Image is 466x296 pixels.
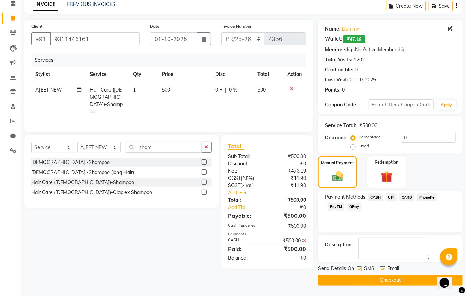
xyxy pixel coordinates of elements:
[267,197,311,204] div: ₹500.00
[267,211,311,220] div: ₹500.00
[223,197,267,204] div: Total:
[223,237,267,244] div: CASH
[325,76,348,84] div: Last Visit:
[429,1,453,11] button: Save
[364,265,375,273] span: SMS
[267,223,311,230] div: ₹500.00
[437,268,459,289] iframe: chat widget
[223,204,275,211] a: Add Tip
[31,23,42,29] label: Client
[417,193,437,201] span: PhonePe
[386,1,426,11] button: Create New
[150,23,159,29] label: Date
[342,86,345,94] div: 0
[31,159,110,166] div: [DEMOGRAPHIC_DATA] -Shampoo
[375,159,398,165] label: Redemption
[215,86,222,94] span: 0 F
[90,87,123,115] span: Hair Care ([DEMOGRAPHIC_DATA])-Shampoo
[325,101,369,108] div: Coupon Code
[223,153,267,160] div: Sub Total:
[325,56,352,63] div: Total Visits:
[228,175,241,181] span: CGST
[31,67,86,82] th: Stylist
[223,175,267,182] div: ( )
[133,87,136,93] span: 1
[162,87,170,93] span: 500
[267,182,311,189] div: ₹11.90
[50,32,140,45] input: Search by Name/Mobile/Email/Code
[129,67,158,82] th: Qty
[350,76,376,84] div: 01-10-2025
[325,86,341,94] div: Points:
[387,265,399,273] span: Email
[223,160,267,167] div: Discount:
[267,175,311,182] div: ₹11.90
[223,211,267,220] div: Payable:
[274,204,311,211] div: ₹0
[223,189,311,197] a: Add. Fee
[223,167,267,175] div: Net:
[257,87,266,93] span: 500
[31,179,134,186] div: Hair Care ([DEMOGRAPHIC_DATA])-Shampoo
[399,193,414,201] span: CARD
[325,134,346,141] div: Discount:
[325,66,353,73] div: Card on file:
[267,245,311,253] div: ₹500.00
[318,265,354,273] span: Send Details On
[225,86,226,94] span: |
[347,203,361,211] span: GPay
[228,142,244,150] span: Total
[325,241,353,249] div: Description:
[32,54,311,67] div: Services
[267,167,311,175] div: ₹476.19
[354,56,365,63] div: 1202
[355,66,358,73] div: 0
[359,134,381,140] label: Percentage
[228,182,241,189] span: SGST
[325,122,357,129] div: Service Total:
[359,122,377,129] div: ₹500.00
[86,67,129,82] th: Service
[318,275,463,286] button: Checkout
[437,100,456,110] button: Apply
[325,35,342,43] div: Wallet:
[267,160,311,167] div: ₹0
[283,67,306,82] th: Action
[35,87,62,93] span: AJEET NEW
[31,32,51,45] button: +91
[211,67,253,82] th: Disc
[229,86,237,94] span: 0 %
[223,182,267,189] div: ( )
[368,193,383,201] span: CASH
[321,160,354,166] label: Manual Payment
[377,169,396,184] img: _gift.svg
[328,203,344,211] span: PayTM
[369,99,434,110] input: Enter Offer / Coupon Code
[267,153,311,160] div: ₹500.00
[243,175,253,181] span: 2.5%
[31,189,152,196] div: Hair Care ([DEMOGRAPHIC_DATA])-Olaplex Shampoo
[359,143,369,149] label: Fixed
[126,142,202,153] input: Search or Scan
[223,254,267,262] div: Balance :
[267,237,311,244] div: ₹500.00
[31,169,134,176] div: [DEMOGRAPHIC_DATA] -Shampoo (long Hair)
[325,46,355,53] div: Membership:
[325,46,456,53] div: No Active Membership
[253,67,283,82] th: Total
[343,35,365,43] span: ₹47.18
[342,25,359,33] a: Dummy
[221,23,252,29] label: Invoice Number
[386,193,397,201] span: UPI
[228,231,306,237] div: Payments
[67,1,115,7] a: PREVIOUS INVOICES
[329,170,346,183] img: _cash.svg
[158,67,211,82] th: Price
[325,193,366,201] span: Payment Methods
[242,183,253,188] span: 2.5%
[223,245,267,253] div: Paid:
[325,25,341,33] div: Name:
[267,254,311,262] div: ₹0
[223,223,267,230] div: Cash Tendered:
